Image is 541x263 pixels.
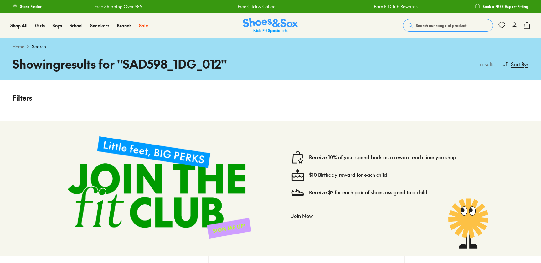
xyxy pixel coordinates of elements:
[117,22,131,29] a: Brands
[291,169,304,181] img: cake--candle-birthday-event-special-sweet-cake-bake.svg
[32,43,46,50] span: Search
[20,3,42,9] span: Store Finder
[309,154,456,161] a: Receive 10% of your spend back as a reward each time you shop
[482,3,528,9] span: Book a FREE Expert Fitting
[291,151,304,164] img: vector1.svg
[58,126,261,249] img: sign-up-footer.png
[243,18,298,33] a: Shoes & Sox
[477,60,495,68] p: results
[93,3,141,10] a: Free Shipping Over $85
[291,209,313,223] button: Join Now
[90,22,109,29] a: Sneakers
[52,22,62,29] a: Boys
[70,22,83,29] a: School
[13,43,24,50] a: Home
[511,60,527,68] span: Sort By
[139,22,148,29] a: Sale
[13,55,270,73] h1: Showing results for " SAD598_1DG_012 "
[13,1,42,12] a: Store Finder
[373,3,416,10] a: Earn Fit Club Rewards
[475,1,528,12] a: Book a FREE Expert Fitting
[243,18,298,33] img: SNS_Logo_Responsive.svg
[13,93,132,103] p: Filters
[10,22,28,29] a: Shop All
[13,43,528,50] div: >
[309,171,387,178] a: $10 Birthday reward for each child
[309,189,427,196] a: Receive $2 for each pair of shoes assigned to a child
[236,3,275,10] a: Free Click & Collect
[416,23,467,28] span: Search our range of products
[527,60,528,68] span: :
[35,22,45,29] a: Girls
[502,57,528,71] button: Sort By:
[291,186,304,199] img: Vector_3098.svg
[403,19,493,32] button: Search our range of products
